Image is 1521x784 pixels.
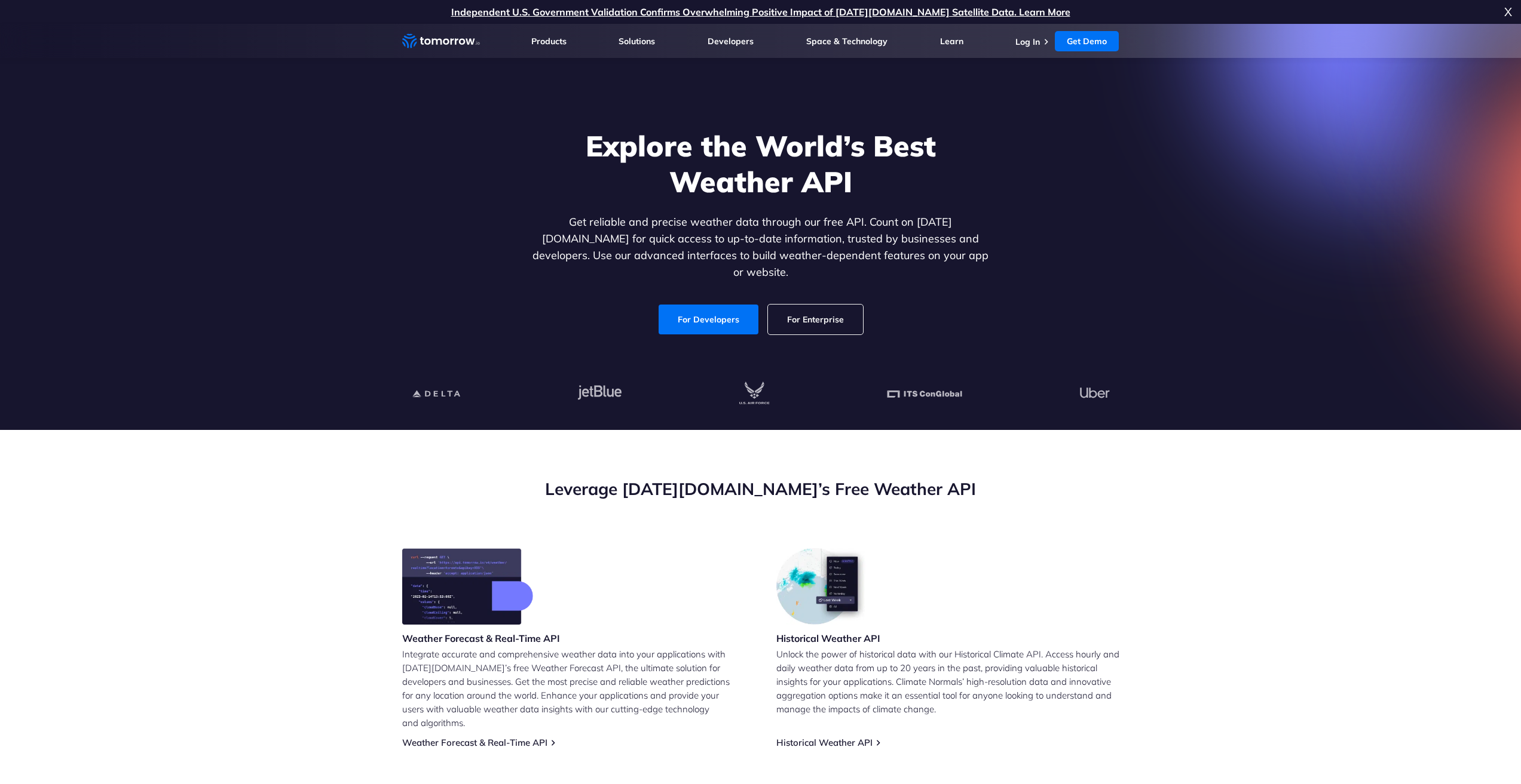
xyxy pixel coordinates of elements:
[1055,31,1119,51] a: Get Demo
[776,737,873,748] a: Historical Weather API
[402,478,1119,500] h2: Leverage [DATE][DOMAIN_NAME]’s Free Weather API
[530,128,991,199] h1: Explore the World’s Best Weather API
[402,32,480,50] a: Home link
[402,737,547,748] a: Weather Forecast & Real-Time API
[768,305,863,334] a: For Enterprise
[940,36,963,47] a: Learn
[531,36,567,47] a: Products
[402,632,560,645] h3: Weather Forecast & Real-Time API
[530,214,991,281] p: Get reliable and precise weather data through our free API. Count on [DATE][DOMAIN_NAME] for quic...
[708,36,754,47] a: Developers
[451,6,1070,18] a: Independent U.S. Government Validation Confirms Overwhelming Positive Impact of [DATE][DOMAIN_NAM...
[776,632,880,645] h3: Historical Weather API
[619,36,655,47] a: Solutions
[776,647,1119,716] p: Unlock the power of historical data with our Historical Climate API. Access hourly and daily weat...
[806,36,887,47] a: Space & Technology
[1015,36,1040,47] a: Log In
[659,305,758,334] a: For Developers
[402,647,745,730] p: Integrate accurate and comprehensive weather data into your applications with [DATE][DOMAIN_NAME]...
